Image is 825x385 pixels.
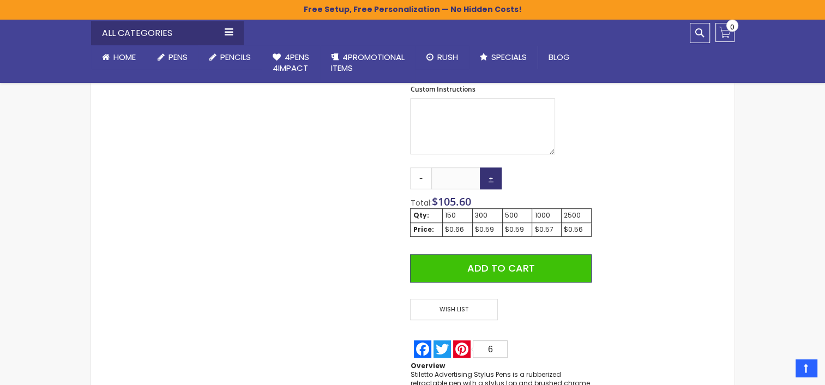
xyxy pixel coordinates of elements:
span: Specials [491,51,527,63]
a: - [410,167,432,189]
a: Pens [147,45,198,69]
a: 4Pens4impact [262,45,320,81]
a: Twitter [432,340,452,358]
a: Pinterest6 [452,340,509,358]
strong: Qty: [413,210,429,220]
a: Pencils [198,45,262,69]
span: 4PROMOTIONAL ITEMS [331,51,405,74]
span: Blog [549,51,570,63]
span: Pencils [220,51,251,63]
span: Total: [410,197,431,208]
span: 6 [488,345,493,354]
a: 4PROMOTIONALITEMS [320,45,415,81]
div: 300 [475,211,500,220]
a: Blog [538,45,581,69]
span: 4Pens 4impact [273,51,309,74]
span: Wish List [410,299,497,320]
span: Pens [168,51,188,63]
div: All Categories [91,21,244,45]
strong: Price: [413,225,433,234]
div: 150 [445,211,470,220]
div: $0.56 [564,225,589,234]
span: 105.60 [437,194,471,209]
a: + [480,167,502,189]
span: Add to Cart [467,261,535,275]
a: Wish List [410,299,501,320]
div: $0.66 [445,225,470,234]
a: Facebook [413,340,432,358]
div: 1000 [534,211,559,220]
span: $ [431,194,471,209]
a: Home [91,45,147,69]
strong: Overview [410,361,444,370]
a: Specials [469,45,538,69]
span: Custom Instructions [410,85,475,94]
a: Rush [415,45,469,69]
div: 500 [505,211,530,220]
div: 2500 [564,211,589,220]
div: $0.57 [534,225,559,234]
div: $0.59 [475,225,500,234]
div: $0.59 [505,225,530,234]
a: 0 [715,23,734,42]
span: 0 [730,22,734,32]
span: Home [113,51,136,63]
button: Add to Cart [410,254,591,282]
span: Rush [437,51,458,63]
